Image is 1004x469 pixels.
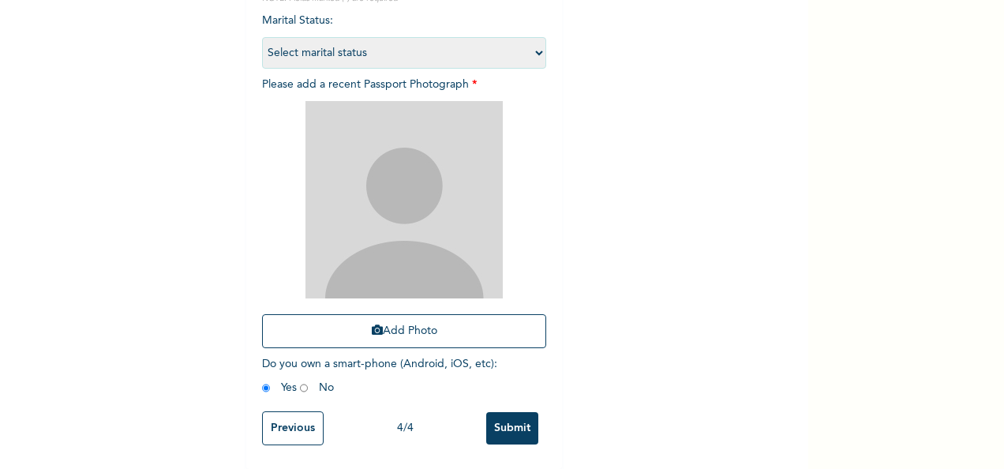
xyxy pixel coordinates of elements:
[262,314,546,348] button: Add Photo
[262,79,546,356] span: Please add a recent Passport Photograph
[486,412,538,445] input: Submit
[305,101,503,298] img: Crop
[262,358,497,393] span: Do you own a smart-phone (Android, iOS, etc) : Yes No
[324,420,486,437] div: 4 / 4
[262,411,324,445] input: Previous
[262,15,546,58] span: Marital Status :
